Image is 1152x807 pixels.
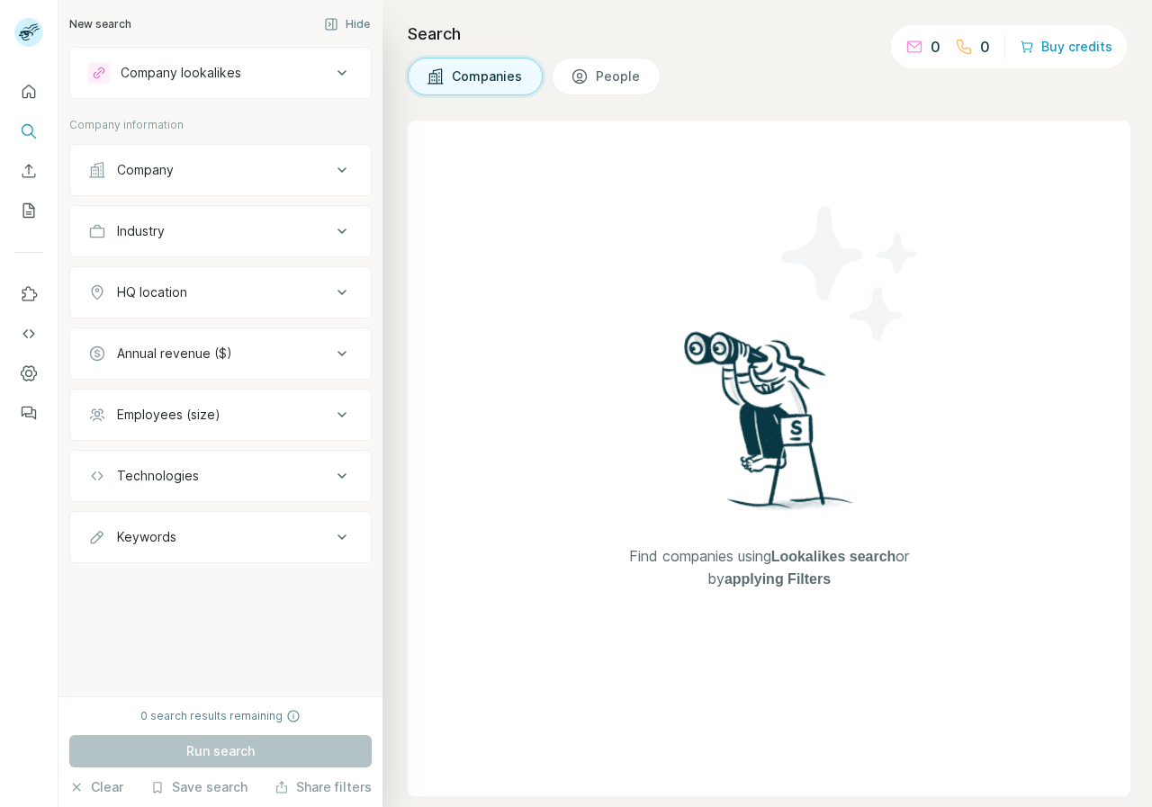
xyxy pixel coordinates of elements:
[274,778,372,796] button: Share filters
[117,222,165,240] div: Industry
[150,778,247,796] button: Save search
[676,327,863,527] img: Surfe Illustration - Woman searching with binoculars
[70,393,371,436] button: Employees (size)
[14,318,43,350] button: Use Surfe API
[14,357,43,390] button: Dashboard
[70,148,371,192] button: Company
[771,549,896,564] span: Lookalikes search
[14,76,43,108] button: Quick start
[69,778,123,796] button: Clear
[140,708,301,724] div: 0 search results remaining
[311,11,382,38] button: Hide
[117,406,220,424] div: Employees (size)
[117,528,176,546] div: Keywords
[931,36,940,58] p: 0
[14,115,43,148] button: Search
[69,16,131,32] div: New search
[724,571,831,587] span: applying Filters
[117,283,187,301] div: HQ location
[70,454,371,498] button: Technologies
[69,117,372,133] p: Company information
[14,278,43,310] button: Use Surfe on LinkedIn
[14,397,43,429] button: Feedback
[14,194,43,227] button: My lists
[117,161,174,179] div: Company
[68,106,161,118] div: Domain Overview
[1020,34,1112,59] button: Buy credits
[452,67,524,85] span: Companies
[179,104,193,119] img: tab_keywords_by_traffic_grey.svg
[70,271,371,314] button: HQ location
[199,106,303,118] div: Keywords by Traffic
[980,36,990,58] p: 0
[769,193,931,354] img: Surfe Illustration - Stars
[29,47,43,61] img: website_grey.svg
[70,51,371,94] button: Company lookalikes
[117,467,199,485] div: Technologies
[50,29,88,43] div: v 4.0.25
[607,545,931,590] span: Find companies using or by
[70,210,371,253] button: Industry
[14,155,43,187] button: Enrich CSV
[47,47,198,61] div: Domain: [DOMAIN_NAME]
[70,516,371,559] button: Keywords
[29,29,43,43] img: logo_orange.svg
[49,104,63,119] img: tab_domain_overview_orange.svg
[121,64,241,82] div: Company lookalikes
[596,67,642,85] span: People
[117,345,232,363] div: Annual revenue ($)
[70,332,371,375] button: Annual revenue ($)
[408,22,1130,47] h4: Search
